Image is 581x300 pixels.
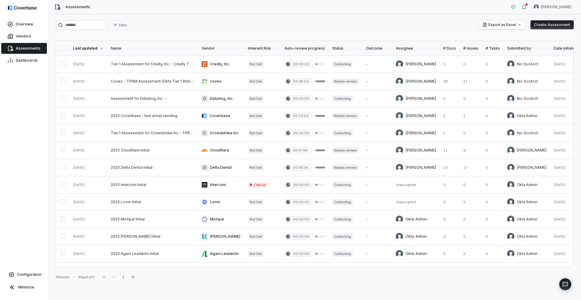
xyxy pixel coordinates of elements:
[362,194,392,211] td: -
[362,90,392,107] td: -
[396,129,403,137] img: Adeola Ajiginni avatar
[119,23,127,28] span: Filter
[507,181,514,188] img: Okta Admin avatar
[396,46,436,51] div: Assignee
[396,216,403,223] img: Okta Admin avatar
[479,20,526,29] button: Export as Excel
[362,159,392,176] td: -
[78,275,94,279] div: Page 1 of 3
[111,46,194,51] div: Name
[2,269,46,280] a: Configuration
[507,129,514,137] img: Nic SvcAcct avatar
[530,2,575,11] button: Samuel Folarin avatar[PERSON_NAME]
[530,20,574,29] button: Create Assessment
[362,176,392,194] td: -
[1,19,47,30] a: Overview
[248,46,277,51] div: Inherent Risk
[1,43,47,54] a: Assessments
[541,5,571,9] span: [PERSON_NAME]
[362,107,392,125] td: -
[507,164,514,171] img: Sayantan Bhattacherjee avatar
[507,216,514,223] img: Okta Admin avatar
[396,60,403,68] img: Samuel Folarin avatar
[443,46,456,51] div: # Docs
[16,46,41,51] span: Assessments
[16,34,31,39] span: Vendors
[65,5,90,9] span: Assessments
[56,275,70,279] div: 69 items
[507,250,514,257] img: Okta Admin avatar
[507,60,514,68] img: Nic SvcAcct avatar
[18,285,34,290] span: Minimize
[463,46,478,51] div: # Issues
[507,198,514,206] img: Okta Admin avatar
[396,78,403,85] img: Samuel Folarin avatar
[396,112,403,119] img: Samuel Folarin avatar
[332,46,359,51] div: Status
[362,245,392,262] td: -
[507,78,514,85] img: Nic SvcAcct avatar
[534,5,539,9] img: Samuel Folarin avatar
[202,46,241,51] div: Vendor
[16,58,38,63] span: Dashboards
[396,233,403,240] img: Okta Admin avatar
[362,56,392,73] td: -
[362,262,392,280] td: -
[396,95,403,102] img: Sayantan Bhattacherjee avatar
[396,250,403,257] img: Okta Admin avatar
[507,112,514,119] img: Okta Admin avatar
[366,46,389,51] div: Outcome
[362,228,392,245] td: -
[486,46,500,51] div: # Tasks
[362,125,392,142] td: -
[8,5,37,11] img: logo-D7KZi-bG.svg
[1,55,47,66] a: Dashboards
[109,21,131,30] button: Filter
[73,275,75,279] div: •
[73,46,103,51] div: Last updated
[2,281,46,293] button: Minimize
[362,142,392,159] td: -
[284,46,325,51] div: Auto-review progress
[507,46,547,51] div: Submitted by
[362,211,392,228] td: -
[507,147,514,154] img: Sayantan Bhattacherjee avatar
[396,147,403,154] img: Sayantan Bhattacherjee avatar
[362,73,392,90] td: -
[507,95,514,102] img: Nic SvcAcct avatar
[16,22,33,27] span: Overview
[396,164,403,171] img: Sayantan Bhattacherjee avatar
[1,31,47,42] a: Vendors
[17,272,41,277] span: Configuration
[507,233,514,240] img: Okta Admin avatar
